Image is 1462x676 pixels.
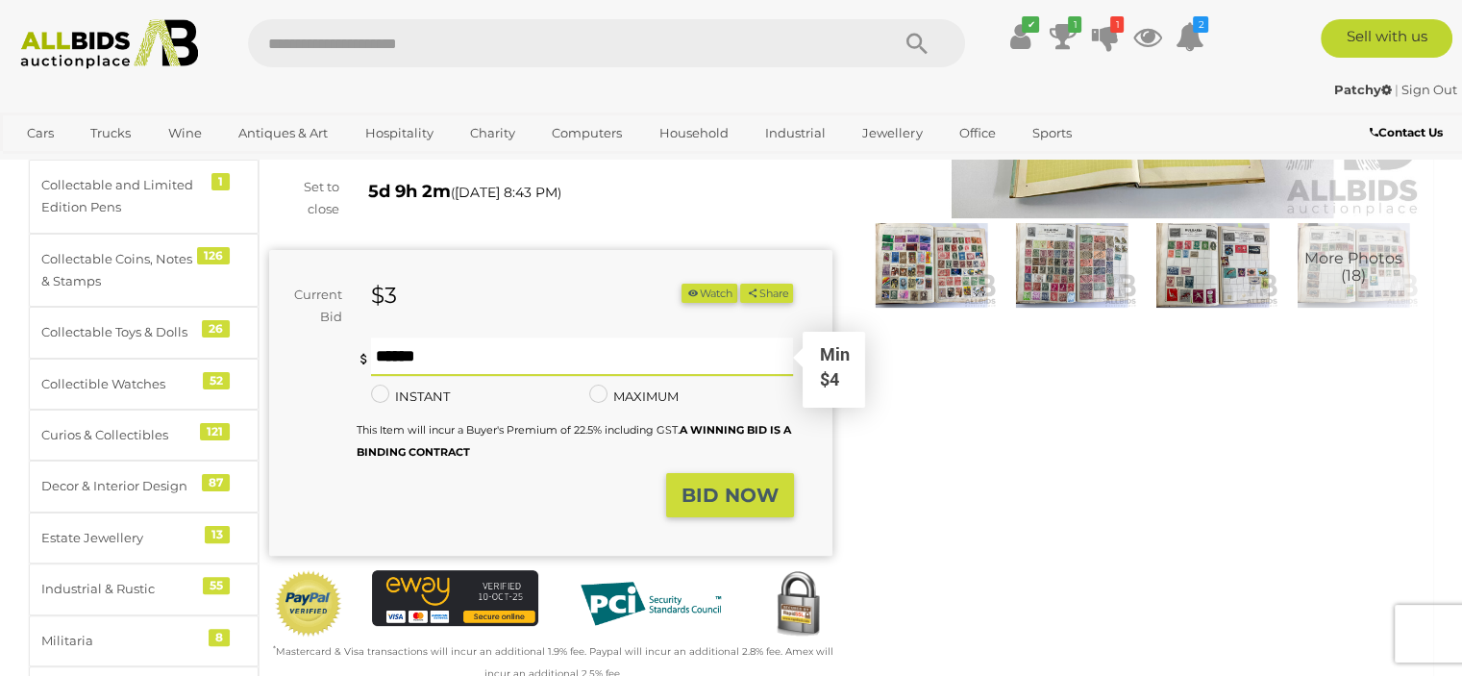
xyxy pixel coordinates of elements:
[41,248,200,293] div: Collectable Coins, Notes & Stamps
[805,342,863,406] div: Min $4
[209,629,230,646] div: 8
[850,117,934,149] a: Jewellery
[29,359,259,410] a: Collectible Watches 52
[451,185,561,200] span: ( )
[368,181,451,202] strong: 5d 9h 2m
[211,173,230,190] div: 1
[666,473,794,518] button: BID NOW
[29,513,259,563] a: Estate Jewellery 13
[1193,16,1208,33] i: 2
[29,307,259,358] a: Collectable Toys & Dolls 26
[29,615,259,666] a: Militaria 8
[455,184,558,201] span: [DATE] 8:43 PM
[203,372,230,389] div: 52
[869,19,965,67] button: Search
[458,117,528,149] a: Charity
[226,117,340,149] a: Antiques & Art
[371,282,397,309] strong: $3
[200,423,230,440] div: 121
[255,176,354,221] div: Set to close
[1068,16,1081,33] i: 1
[681,284,737,304] button: Watch
[1288,223,1419,308] img: Five Vintage International Stamp Albums, Globe, Centenary Including Australian Predecimal, China,...
[203,577,230,594] div: 55
[1334,82,1395,97] a: Patchy
[1048,19,1077,54] a: 1
[274,570,343,638] img: Official PayPal Seal
[202,474,230,491] div: 87
[1321,19,1452,58] a: Sell with us
[763,570,832,639] img: Secured by Rapid SSL
[1022,16,1039,33] i: ✔
[29,410,259,461] a: Curios & Collectibles 121
[753,117,838,149] a: Industrial
[681,284,737,304] li: Watch this item
[269,284,357,329] div: Current Bid
[41,578,200,600] div: Industrial & Rustic
[740,284,793,304] button: Share
[947,117,1008,149] a: Office
[205,526,230,543] div: 13
[371,386,450,408] label: INSTANT
[202,320,230,338] div: 26
[29,461,259,512] a: Decor & Interior Design 87
[11,19,209,69] img: Allbids.com.au
[41,630,200,652] div: Militaria
[29,160,259,234] a: Collectable and Limited Edition Pens 1
[41,321,200,343] div: Collectable Toys & Dolls
[78,117,143,149] a: Trucks
[197,247,230,264] div: 126
[41,373,200,395] div: Collectible Watches
[647,117,741,149] a: Household
[1288,223,1419,308] a: More Photos(18)
[14,149,176,181] a: [GEOGRAPHIC_DATA]
[372,570,539,626] img: eWAY Payment Gateway
[1147,223,1277,308] img: Five Vintage International Stamp Albums, Globe, Centenary Including Australian Predecimal, China,...
[539,117,634,149] a: Computers
[1370,122,1448,143] a: Contact Us
[681,484,779,507] strong: BID NOW
[357,423,791,459] b: A WINNING BID IS A BINDING CONTRACT
[1090,19,1119,54] a: 1
[41,174,200,219] div: Collectable and Limited Edition Pens
[1304,250,1402,284] span: More Photos (18)
[1370,125,1443,139] b: Contact Us
[41,475,200,497] div: Decor & Interior Design
[14,117,66,149] a: Cars
[1006,223,1137,308] img: Five Vintage International Stamp Albums, Globe, Centenary Including Australian Predecimal, China,...
[589,386,679,408] label: MAXIMUM
[353,117,446,149] a: Hospitality
[41,527,200,549] div: Estate Jewellery
[1395,82,1399,97] span: |
[1005,19,1034,54] a: ✔
[1401,82,1457,97] a: Sign Out
[866,223,997,308] img: Five Vintage International Stamp Albums, Globe, Centenary Including Australian Predecimal, China,...
[29,563,259,614] a: Industrial & Rustic 55
[1175,19,1203,54] a: 2
[1334,82,1392,97] strong: Patchy
[357,423,791,459] small: This Item will incur a Buyer's Premium of 22.5% including GST.
[1020,117,1084,149] a: Sports
[29,234,259,308] a: Collectable Coins, Notes & Stamps 126
[567,570,734,637] img: PCI DSS compliant
[156,117,214,149] a: Wine
[1110,16,1124,33] i: 1
[41,424,200,446] div: Curios & Collectibles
